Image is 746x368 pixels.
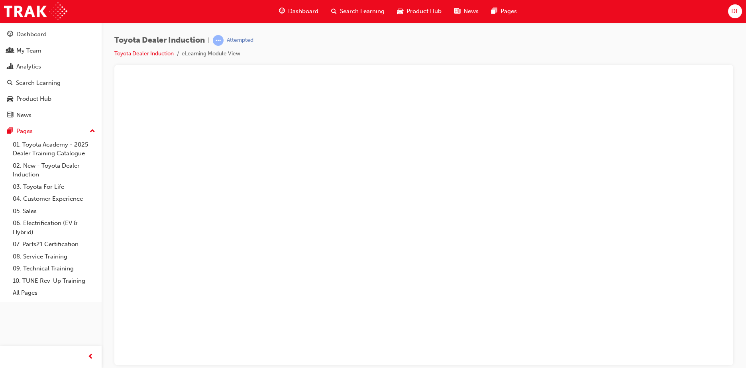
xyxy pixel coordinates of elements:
a: 04. Customer Experience [10,193,98,205]
span: guage-icon [279,6,285,16]
span: learningRecordVerb_ATTEMPT-icon [213,35,224,46]
span: car-icon [397,6,403,16]
a: news-iconNews [448,3,485,20]
div: News [16,111,31,120]
a: Search Learning [3,76,98,90]
a: search-iconSearch Learning [325,3,391,20]
a: 07. Parts21 Certification [10,238,98,251]
a: car-iconProduct Hub [391,3,448,20]
button: Pages [3,124,98,139]
a: News [3,108,98,123]
a: 03. Toyota For Life [10,181,98,193]
a: Dashboard [3,27,98,42]
span: News [463,7,479,16]
a: pages-iconPages [485,3,523,20]
img: Trak [4,2,67,20]
span: chart-icon [7,63,13,70]
a: My Team [3,43,98,58]
a: 02. New - Toyota Dealer Induction [10,160,98,181]
a: 01. Toyota Academy - 2025 Dealer Training Catalogue [10,139,98,160]
span: prev-icon [88,352,94,362]
a: 06. Electrification (EV & Hybrid) [10,217,98,238]
span: DL [731,7,739,16]
span: Pages [501,7,517,16]
div: Attempted [227,37,253,44]
span: Toyota Dealer Induction [114,36,205,45]
span: Product Hub [406,7,442,16]
a: 05. Sales [10,205,98,217]
button: DL [728,4,742,18]
a: 10. TUNE Rev-Up Training [10,275,98,287]
span: news-icon [7,112,13,119]
a: 08. Service Training [10,251,98,263]
div: Pages [16,127,33,136]
div: Analytics [16,62,41,71]
a: Analytics [3,59,98,74]
span: search-icon [7,80,13,87]
a: All Pages [10,287,98,299]
span: people-icon [7,47,13,55]
span: pages-icon [491,6,497,16]
span: | [208,36,210,45]
span: guage-icon [7,31,13,38]
a: Toyota Dealer Induction [114,50,174,57]
span: Dashboard [288,7,318,16]
a: guage-iconDashboard [273,3,325,20]
div: Search Learning [16,78,61,88]
div: Dashboard [16,30,47,39]
span: news-icon [454,6,460,16]
span: Search Learning [340,7,385,16]
span: car-icon [7,96,13,103]
span: search-icon [331,6,337,16]
span: up-icon [90,126,95,137]
div: Product Hub [16,94,51,104]
a: Product Hub [3,92,98,106]
span: pages-icon [7,128,13,135]
div: My Team [16,46,41,55]
li: eLearning Module View [182,49,240,59]
button: DashboardMy TeamAnalyticsSearch LearningProduct HubNews [3,25,98,124]
a: 09. Technical Training [10,262,98,275]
